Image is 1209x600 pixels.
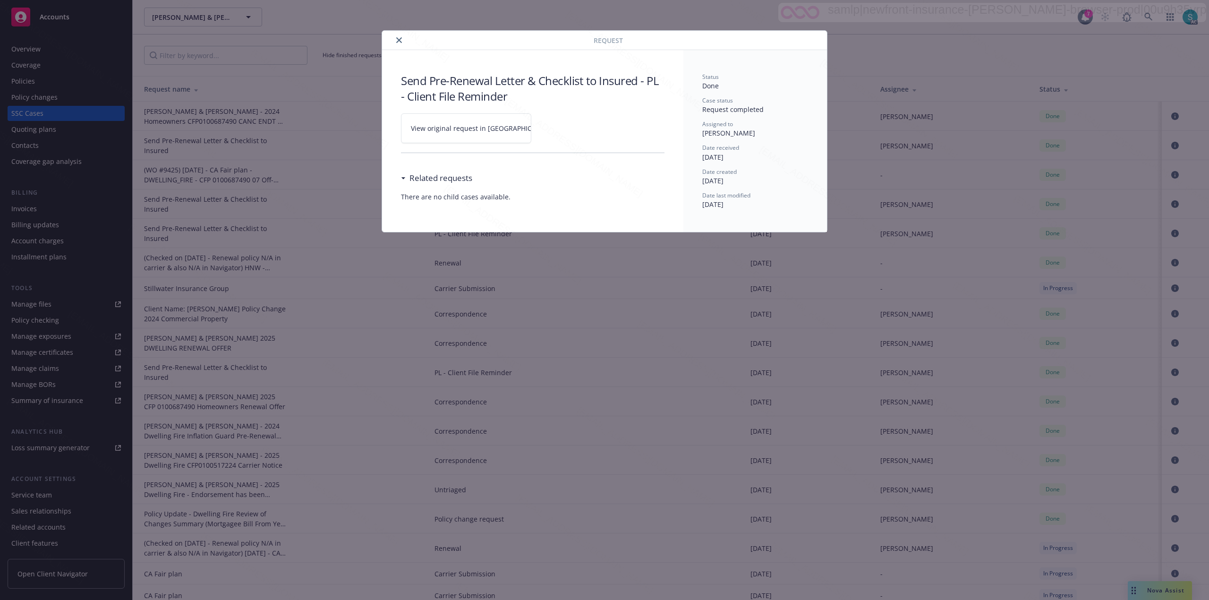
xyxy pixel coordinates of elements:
[409,172,472,184] h3: Related requests
[702,144,739,152] span: Date received
[702,191,750,199] span: Date last modified
[411,123,554,133] span: View original request in [GEOGRAPHIC_DATA]
[702,73,719,81] span: Status
[401,192,664,202] span: There are no child cases available.
[702,81,719,90] span: Done
[401,113,531,143] a: View original request in [GEOGRAPHIC_DATA]
[702,96,733,104] span: Case status
[702,129,755,137] span: [PERSON_NAME]
[702,176,724,185] span: [DATE]
[702,200,724,209] span: [DATE]
[401,172,472,184] div: Related requests
[702,153,724,162] span: [DATE]
[401,73,664,104] h3: Send Pre-Renewal Letter & Checklist to Insured - PL - Client File Reminder
[393,34,405,46] button: close
[594,35,623,45] span: Request
[702,105,764,114] span: Request completed
[702,168,737,176] span: Date created
[702,120,733,128] span: Assigned to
